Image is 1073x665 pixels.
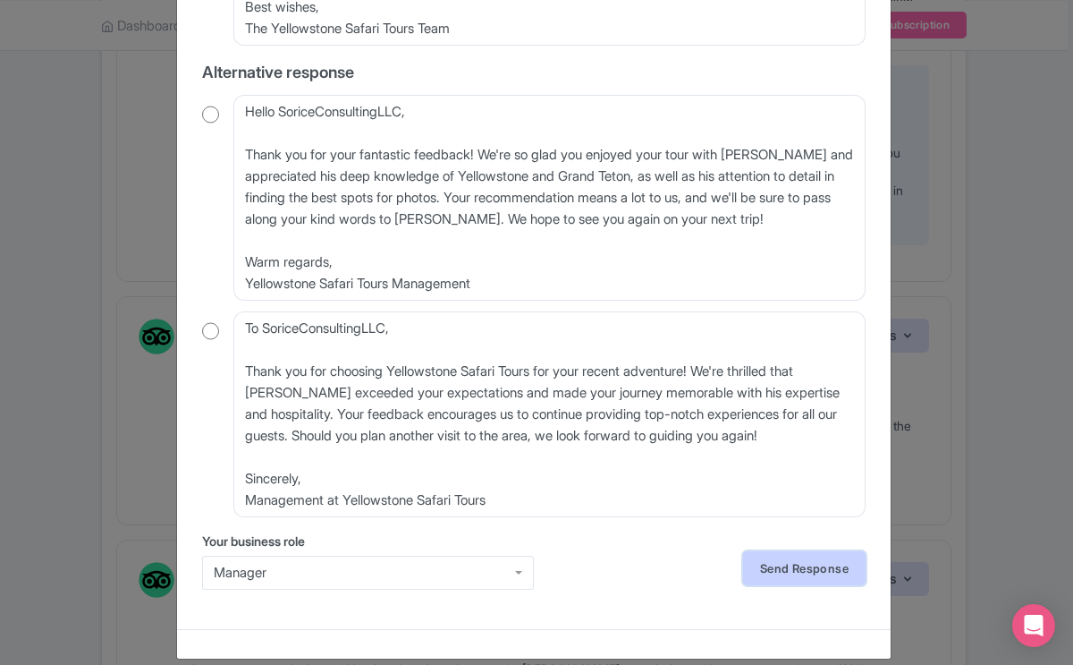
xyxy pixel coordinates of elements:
a: Send Response [743,551,866,585]
span: Alternative response [202,63,354,81]
span: Your business role [202,533,305,549]
div: Open Intercom Messenger [1012,604,1055,647]
div: Manager [214,565,522,581]
textarea: To SoriceConsultingLLC, Thank you for choosing Yellowstone Safari Tours for your recent adventure... [233,311,866,517]
textarea: Hello SoriceConsultingLLC, Thank you for your fantastic feedback! We're so glad you enjoyed your ... [233,95,866,301]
